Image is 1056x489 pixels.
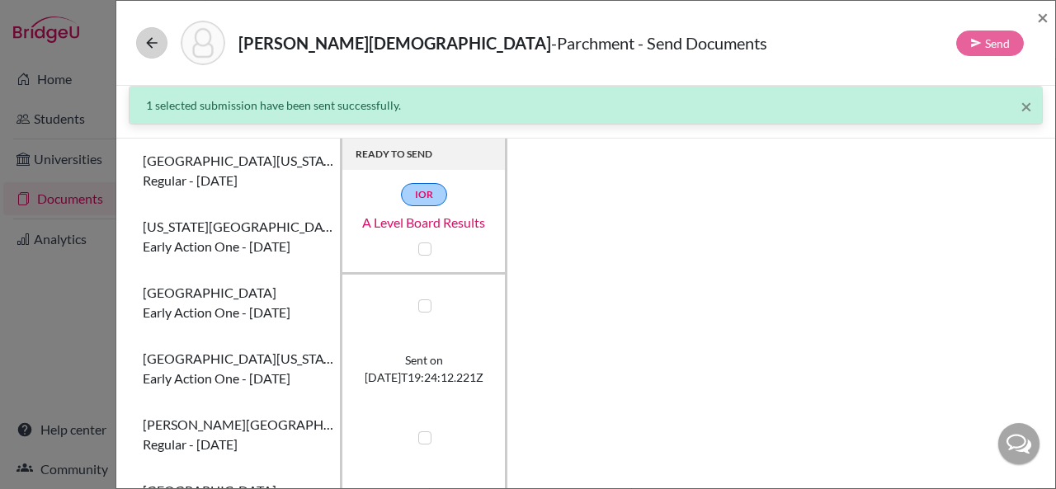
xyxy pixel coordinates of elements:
[143,303,290,322] span: Early action one - [DATE]
[143,415,333,435] span: [PERSON_NAME][GEOGRAPHIC_DATA][PERSON_NAME]
[143,171,238,190] span: Regular - [DATE]
[143,435,238,454] span: Regular - [DATE]
[143,237,290,256] span: Early action one - [DATE]
[146,96,1025,114] div: 1 selected submission have been sent successfully.
[143,369,290,388] span: Early action one - [DATE]
[1037,5,1049,29] span: ×
[37,12,71,26] span: Help
[1021,94,1032,118] span: ×
[956,31,1024,56] button: Send
[238,33,551,53] strong: [PERSON_NAME][DEMOGRAPHIC_DATA]
[143,283,276,303] span: [GEOGRAPHIC_DATA]
[342,213,507,233] a: A Level Board Results
[143,217,333,237] span: [US_STATE][GEOGRAPHIC_DATA]
[143,151,333,171] span: [GEOGRAPHIC_DATA][US_STATE]
[551,33,767,53] span: - Parchment - Send Documents
[401,183,447,206] a: IOR
[365,351,483,386] span: Sent on [DATE]T19:24:12.221Z
[1021,96,1032,116] button: Close
[143,349,333,369] span: [GEOGRAPHIC_DATA][US_STATE]
[342,139,507,170] th: READY TO SEND
[1037,7,1049,27] button: Close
